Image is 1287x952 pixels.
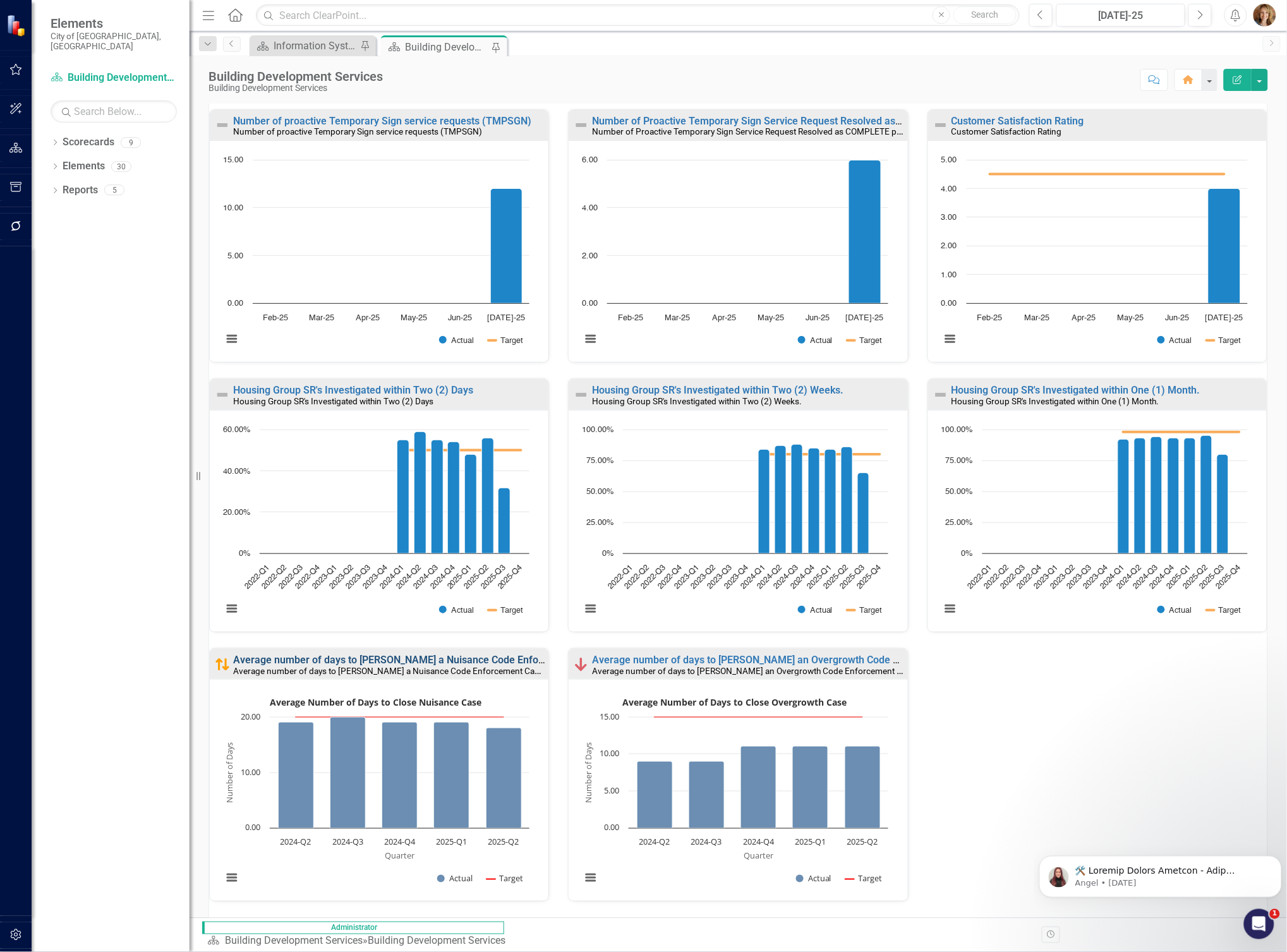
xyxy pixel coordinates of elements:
[941,271,957,279] text: 1.00
[665,314,691,322] text: Mar-25
[465,454,477,553] path: 2025-Q1, 48. Actual.
[1217,454,1228,553] path: 2025-Q3, 79.6. Actual.
[432,440,444,553] path: 2024-Q3, 55. Actual.
[842,447,853,553] path: 2025-Q2, 86. Actual.
[378,563,406,591] text: 2024-Q1
[51,16,177,31] span: Elements
[488,335,523,346] button: Show Target
[744,850,774,862] text: Quarter
[245,822,260,833] text: 0.00
[592,654,1039,666] a: Average number of days to [PERSON_NAME] an Overgrowth Code Enforcement Case - Overgrowth
[256,4,1020,27] input: Search ClearPoint...
[1168,438,1179,553] path: 2024-Q4, 93. Actual.
[582,869,600,886] button: View chart menu, Average Number of Days to Close Overgrowth Case
[809,448,820,553] path: 2024-Q4, 85. Actual.
[121,137,141,148] div: 9
[858,873,882,884] text: Target
[429,563,457,591] text: 2024-Q4
[397,440,409,553] path: 2024-Q1, 55. Actual.
[977,314,1003,322] text: Feb-25
[796,874,831,884] button: Show Actual
[823,563,850,591] text: 2025-Q2
[243,563,271,591] text: 2022-Q1
[806,314,830,322] text: Jun-25
[1244,909,1274,939] iframe: Intercom live chat
[941,600,958,617] button: View chart menu, Chart
[1118,439,1129,553] path: 2024-Q1, 92. Actual.
[1181,563,1209,591] text: 2025-Q2
[63,135,114,150] a: Scorecards
[279,718,522,829] g: Actual, series 1 of 2. Bar series with 5 bars.
[1134,438,1145,553] path: 2024-Q2, 93. Actual.
[798,605,833,615] button: Show Actual
[934,423,1254,629] svg: Interactive chart
[962,550,973,558] text: 0%
[310,314,335,322] text: Mar-25
[582,330,600,347] button: View chart menu, Chart
[480,563,507,591] text: 2025-Q3
[227,299,243,308] text: 0.00
[966,563,994,591] text: 2022-Q1
[952,396,1159,406] small: Housing Group SR's Investigated within One (1) Month.
[405,39,488,55] div: Building Development Services
[223,156,243,164] text: 15.00
[706,563,734,591] text: 2023-Q3
[215,387,230,402] img: Not Defined
[941,242,957,250] text: 2.00
[858,473,869,553] path: 2025-Q3, 64.8. Actual.
[574,387,589,402] img: Not Defined
[330,718,366,829] path: 2024-Q3, 20. Actual.
[631,160,881,304] g: Actual, series 1 of 2. Bar series with 6 bars.
[223,426,250,434] text: 60.00%
[855,563,883,591] text: 2025-Q4
[953,6,1017,24] button: Search
[1157,605,1192,615] button: Show Actual
[775,445,787,553] path: 2024-Q2, 87. Actual.
[1117,314,1144,322] text: May-25
[385,850,415,862] text: Quarter
[582,600,600,617] button: View chart menu, Chart
[207,934,511,949] div: »
[1082,563,1110,591] text: 2023-Q4
[274,38,357,54] div: Information Systems
[1061,8,1181,23] div: [DATE]-25
[624,563,651,591] text: 2022-Q2
[1099,563,1127,591] text: 2024-Q1
[216,692,536,898] svg: Interactive chart
[51,31,177,52] small: City of [GEOGRAPHIC_DATA], [GEOGRAPHIC_DATA]
[332,836,363,848] text: 2024-Q3
[209,109,549,363] div: Double-Click to Edit
[653,714,865,720] g: Target, series 2 of 2. Line with 5 data points.
[575,692,895,898] svg: Interactive chart
[600,747,619,759] text: 10.00
[233,126,482,136] small: Number of proactive Temporary Sign service requests (TMPSGN)
[216,154,542,359] div: Chart. Highcharts interactive chart.
[215,657,230,672] img: Caution
[51,71,177,85] a: Building Development Services
[637,762,673,829] path: 2024-Q2, 9. Actual.
[281,836,311,848] text: 2024-Q2
[1149,563,1176,591] text: 2024-Q4
[233,654,653,666] a: Average number of days to [PERSON_NAME] a Nuisance Code Enforcement Case - Nuisance
[1198,563,1226,591] text: 2025-Q3
[223,467,250,476] text: 40.00%
[225,935,363,947] a: Building Development Services
[1157,335,1192,346] button: Show Actual
[216,423,536,629] svg: Interactive chart
[941,426,973,434] text: 100.00%
[241,711,260,722] text: 20.00
[792,444,803,553] path: 2024-Q3, 88. Actual.
[756,563,784,591] text: 2024-Q2
[690,563,718,591] text: 2023-Q2
[345,563,373,591] text: 2023-Q3
[356,314,380,322] text: Apr-25
[941,185,957,193] text: 4.00
[41,49,232,60] p: Message from Angel, sent 5w ago
[946,457,973,465] text: 75.00%
[941,330,958,347] button: View chart menu, Chart
[808,873,831,884] text: Actual
[847,335,882,346] button: Show Target
[401,314,428,322] text: May-25
[582,426,613,434] text: 100.00%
